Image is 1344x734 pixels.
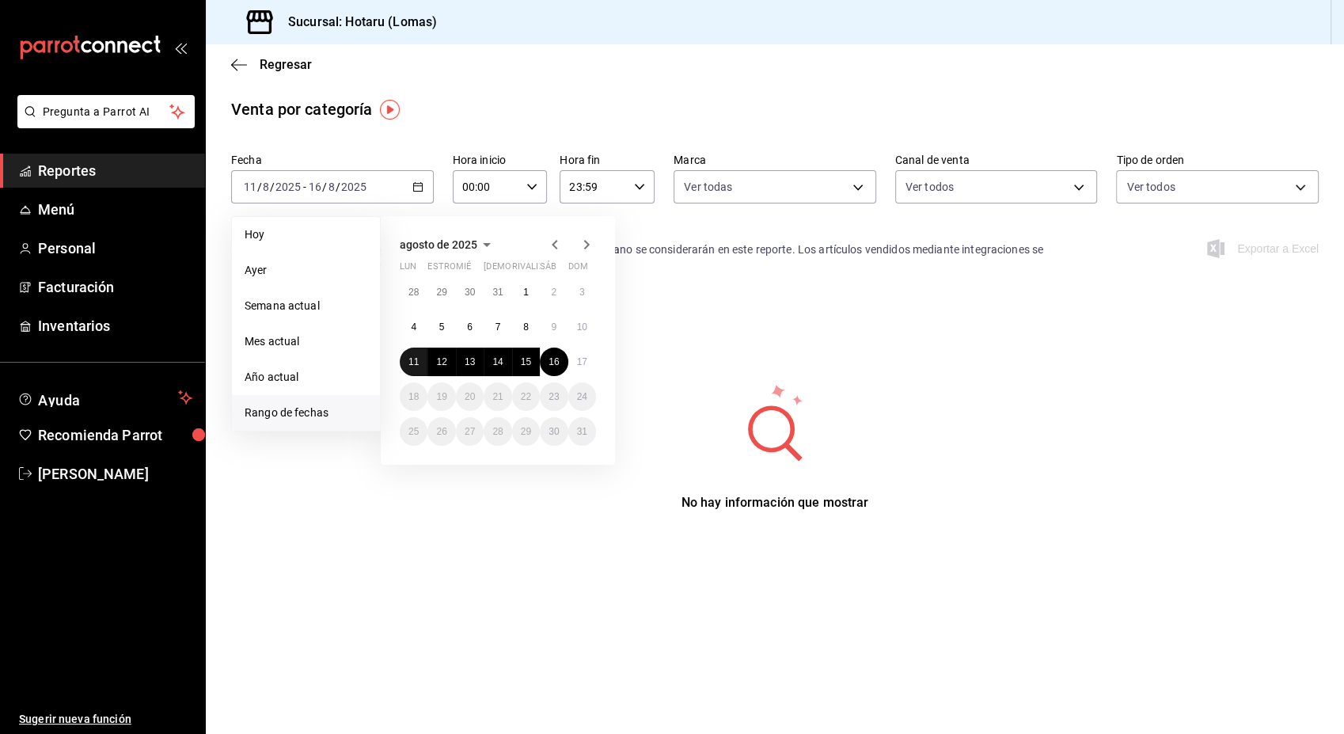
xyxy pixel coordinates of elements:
button: 30 de julio de 2025 [456,278,484,306]
button: 13 de agosto de 2025 [456,348,484,376]
abbr: 18 de agosto de 2025 [408,391,419,402]
button: agosto de 2025 [400,235,496,254]
span: Año actual [245,369,367,386]
abbr: 12 de agosto de 2025 [436,356,446,367]
abbr: 2 de agosto de 2025 [551,287,556,298]
font: Sugerir nueva función [19,713,131,725]
abbr: 22 de agosto de 2025 [521,391,531,402]
abbr: martes [427,261,477,278]
button: 29 de agosto de 2025 [512,417,540,446]
abbr: 30 de agosto de 2025 [549,426,559,437]
span: / [322,181,327,193]
abbr: 1 de agosto de 2025 [523,287,529,298]
button: 22 de agosto de 2025 [512,382,540,411]
span: Ayer [245,262,367,279]
a: Pregunta a Parrot AI [11,115,195,131]
abbr: jueves [484,261,577,278]
label: Fecha [231,154,434,165]
abbr: 6 de agosto de 2025 [467,321,473,333]
abbr: viernes [512,261,556,278]
abbr: 28 de agosto de 2025 [492,426,503,437]
span: Hoy [245,226,367,243]
abbr: 14 de agosto de 2025 [492,356,503,367]
label: Canal de venta [895,154,1098,165]
label: Hora inicio [453,154,548,165]
abbr: 26 de agosto de 2025 [436,426,446,437]
button: 2 de agosto de 2025 [540,278,568,306]
abbr: 19 de agosto de 2025 [436,391,446,402]
button: 7 de agosto de 2025 [484,313,511,341]
span: Semana actual [245,298,367,314]
abbr: 20 de agosto de 2025 [465,391,475,402]
p: Nota [231,222,1097,241]
button: 25 de agosto de 2025 [400,417,427,446]
font: Personal [38,240,96,257]
button: 6 de agosto de 2025 [456,313,484,341]
button: 28 de agosto de 2025 [484,417,511,446]
button: Regresar [231,57,312,72]
abbr: 9 de agosto de 2025 [551,321,556,333]
input: -- [308,181,322,193]
abbr: 4 de agosto de 2025 [411,321,416,333]
button: Pregunta a Parrot AI [17,95,195,128]
abbr: sábado [540,261,556,278]
span: / [336,181,340,193]
abbr: 29 de agosto de 2025 [521,426,531,437]
button: 28 de julio de 2025 [400,278,427,306]
div: Venta por categoría [231,97,373,121]
button: 14 de agosto de 2025 [484,348,511,376]
abbr: 28 de julio de 2025 [408,287,419,298]
input: -- [262,181,270,193]
button: 30 de agosto de 2025 [540,417,568,446]
abbr: 24 de agosto de 2025 [577,391,587,402]
abbr: 16 de agosto de 2025 [549,356,559,367]
font: [PERSON_NAME] [38,466,149,482]
button: 29 de julio de 2025 [427,278,455,306]
abbr: 29 de julio de 2025 [436,287,446,298]
abbr: 5 de agosto de 2025 [439,321,445,333]
input: -- [243,181,257,193]
abbr: 11 de agosto de 2025 [408,356,419,367]
button: 31 de julio de 2025 [484,278,511,306]
button: 27 de agosto de 2025 [456,417,484,446]
abbr: lunes [400,261,416,278]
font: Facturación [38,279,114,295]
button: Marcador de información sobre herramientas [380,100,400,120]
button: 11 de agosto de 2025 [400,348,427,376]
button: 4 de agosto de 2025 [400,313,427,341]
button: 31 de agosto de 2025 [568,417,596,446]
input: ---- [275,181,302,193]
button: 20 de agosto de 2025 [456,382,484,411]
button: 17 de agosto de 2025 [568,348,596,376]
abbr: 13 de agosto de 2025 [465,356,475,367]
span: - [303,181,306,193]
button: 15 de agosto de 2025 [512,348,540,376]
abbr: domingo [568,261,588,278]
abbr: 15 de agosto de 2025 [521,356,531,367]
span: agosto de 2025 [400,238,477,251]
div: No hay información que mostrar [681,493,869,512]
label: Hora fin [560,154,655,165]
div: Los artículos listados no incluyen . Aquellos no se considerarán en este reporte. Los artículos v... [231,241,1097,275]
abbr: 17 de agosto de 2025 [577,356,587,367]
span: Ver todos [905,179,954,195]
label: Tipo de orden [1116,154,1319,165]
span: Regresar [260,57,312,72]
abbr: 27 de agosto de 2025 [465,426,475,437]
font: Inventarios [38,318,110,334]
button: 10 de agosto de 2025 [568,313,596,341]
span: Mes actual [245,333,367,350]
input: -- [328,181,336,193]
h3: Sucursal: Hotaru (Lomas) [275,13,437,32]
button: 9 de agosto de 2025 [540,313,568,341]
span: / [257,181,262,193]
button: 12 de agosto de 2025 [427,348,455,376]
span: Ver todas [684,179,732,195]
button: 16 de agosto de 2025 [540,348,568,376]
font: Reportes [38,162,96,179]
abbr: 7 de agosto de 2025 [495,321,501,333]
abbr: miércoles [456,261,471,278]
abbr: 3 de agosto de 2025 [579,287,585,298]
abbr: 10 de agosto de 2025 [577,321,587,333]
abbr: 30 de julio de 2025 [465,287,475,298]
